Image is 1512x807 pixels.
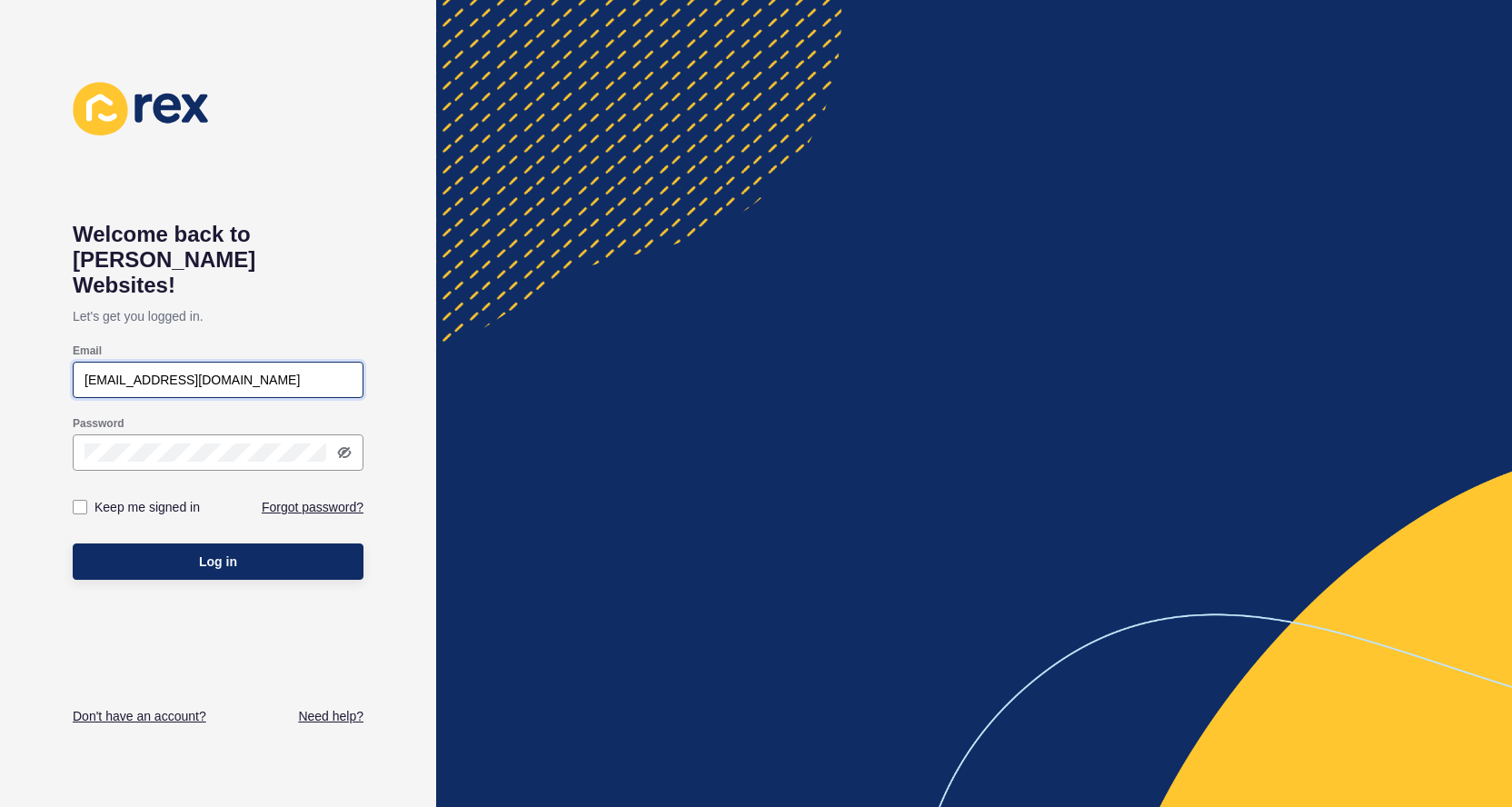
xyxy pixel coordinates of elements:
[73,707,206,725] a: Don't have an account?
[199,553,237,571] span: Log in
[73,298,363,334] p: Let's get you logged in.
[298,707,363,725] a: Need help?
[73,344,102,358] label: Email
[262,498,363,516] a: Forgot password?
[73,222,363,298] h1: Welcome back to [PERSON_NAME] Websites!
[73,416,124,431] label: Password
[85,371,352,389] input: e.g. name@company.com
[94,498,200,516] label: Keep me signed in
[73,543,363,580] button: Log in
